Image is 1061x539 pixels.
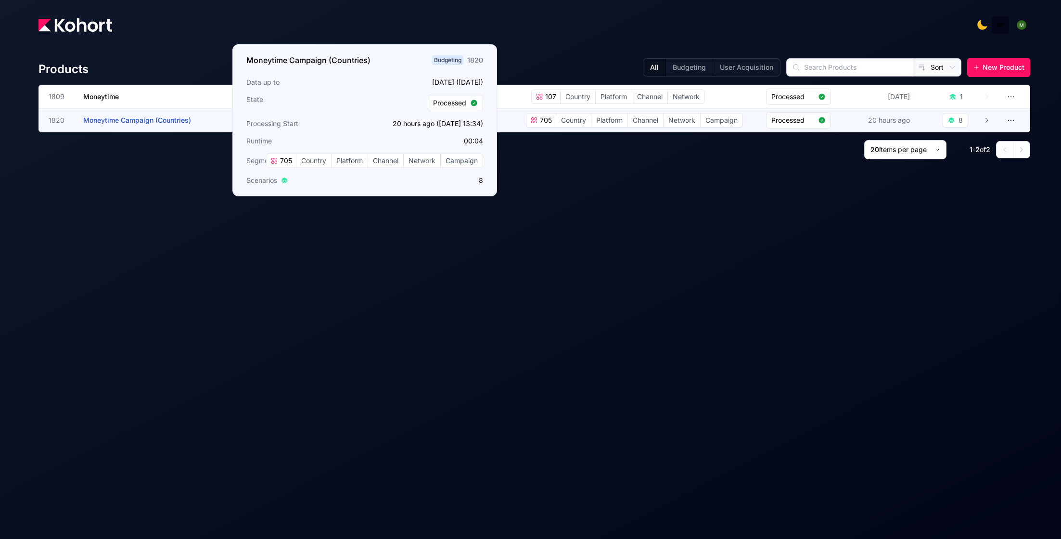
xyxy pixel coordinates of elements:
[967,58,1030,77] button: New Product
[467,55,483,65] div: 1820
[975,145,980,154] span: 2
[49,85,990,108] a: 1809MoneytimeBudgeting107CountryPlatformChannelNetworkProcessed[DATE]1
[864,140,946,159] button: 20items per page
[83,116,191,124] span: Moneytime Campaign (Countries)
[441,154,483,167] span: Campaign
[628,114,663,127] span: Channel
[543,92,556,102] span: 107
[643,59,665,76] button: All
[771,115,814,125] span: Processed
[931,63,944,72] span: Sort
[771,92,814,102] span: Processed
[596,90,632,103] span: Platform
[49,109,990,132] a: 1820Moneytime Campaign (Countries)Budgeting705CountryPlatformChannelNetworkCampaignProcessed20 ho...
[38,62,89,77] h4: Products
[996,20,1005,30] img: logo_MoneyTimeLogo_1_20250619094856634230.png
[83,92,119,101] span: Moneytime
[668,90,704,103] span: Network
[246,136,362,146] h3: Runtime
[713,59,780,76] button: User Acquisition
[959,115,963,125] div: 8
[986,145,990,154] span: 2
[664,114,700,127] span: Network
[561,90,595,103] span: Country
[49,92,72,102] span: 1809
[464,137,483,145] app-duration-counter: 00:04
[49,115,72,125] span: 1820
[246,156,278,166] span: Segments
[980,145,986,154] span: of
[38,18,112,32] img: Kohort logo
[433,98,466,108] span: Processed
[983,63,1024,72] span: New Product
[879,145,927,154] span: items per page
[246,54,371,66] h3: Moneytime Campaign (Countries)
[970,145,972,154] span: 1
[972,145,975,154] span: -
[296,154,331,167] span: Country
[368,119,483,128] p: 20 hours ago ([DATE] 13:34)
[787,59,913,76] input: Search Products
[866,114,912,127] div: 20 hours ago
[246,176,277,185] span: Scenarios
[368,176,483,185] p: 8
[870,145,879,154] span: 20
[665,59,713,76] button: Budgeting
[246,77,362,87] h3: Data up to
[368,77,483,87] p: [DATE] ([DATE])
[404,154,440,167] span: Network
[246,119,362,128] h3: Processing Start
[432,55,463,65] span: Budgeting
[368,154,403,167] span: Channel
[701,114,742,127] span: Campaign
[538,115,552,125] span: 705
[886,90,912,103] div: [DATE]
[332,154,368,167] span: Platform
[556,114,591,127] span: Country
[632,90,667,103] span: Channel
[591,114,627,127] span: Platform
[246,95,362,111] h3: State
[960,92,963,102] div: 1
[278,156,292,166] span: 705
